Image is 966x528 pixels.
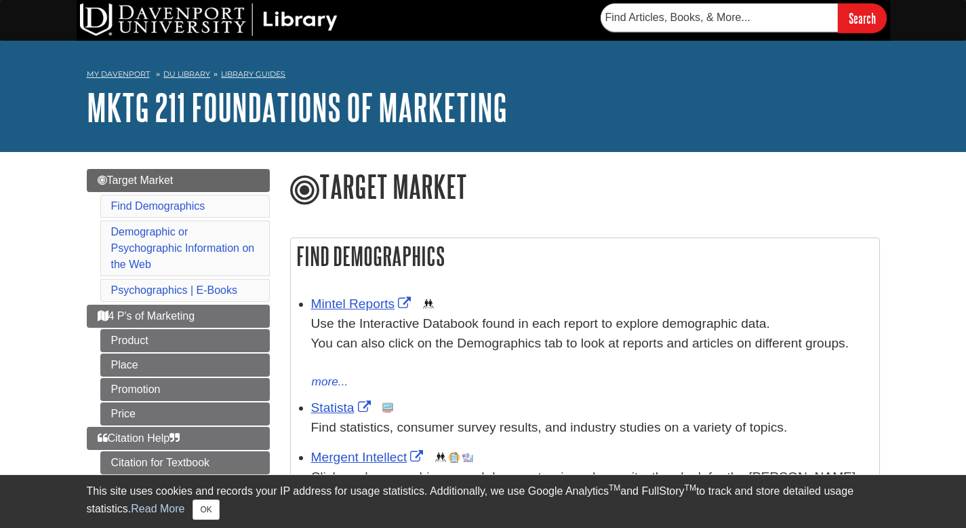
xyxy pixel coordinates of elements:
p: Find statistics, consumer survey results, and industry studies on a variety of topics. [311,418,872,438]
button: more... [311,373,349,392]
sup: TM [685,483,696,493]
span: 4 P's of Marketing [98,310,195,322]
img: DU Library [80,3,338,36]
a: Promotion [100,378,270,401]
a: Citation Help [87,427,270,450]
h1: Target Market [290,169,880,207]
a: Product [100,329,270,352]
a: Price [100,402,270,426]
a: 4 P's of Marketing [87,305,270,328]
a: Place [100,354,270,377]
a: DU Library [163,69,210,79]
img: Demographics [435,452,446,463]
div: Use the Interactive Databook found in each report to explore demographic data. You can also click... [311,314,872,373]
img: Company Information [449,452,460,463]
h2: Find Demographics [291,238,879,274]
a: Library Guides [221,69,285,79]
sup: TM [609,483,620,493]
a: Demographic or Psychographic Information on the Web [111,226,255,270]
a: My Davenport [87,69,150,80]
span: Target Market [98,174,174,186]
div: Click on demographics; search by county, zip code, or city; then look for the [PERSON_NAME] Demog... [311,468,872,507]
a: MKTG 211 Foundations of Marketing [87,86,507,128]
div: This site uses cookies and records your IP address for usage statistics. Additionally, we use Goo... [87,483,880,520]
button: Close [193,499,219,520]
span: Citation Help [98,432,180,444]
a: Target Market [87,169,270,192]
a: Find Demographics [111,200,205,212]
form: Searches DU Library's articles, books, and more [601,3,887,33]
a: Link opens in new window [311,450,427,464]
a: Link opens in new window [311,297,415,311]
img: Demographics [423,299,434,309]
a: Citation for Textbook [100,451,270,474]
img: Industry Report [462,452,473,463]
a: Read More [131,503,184,514]
a: Psychographics | E-Books [111,284,237,296]
a: Link opens in new window [311,400,374,415]
input: Search [838,3,887,33]
input: Find Articles, Books, & More... [601,3,838,32]
img: Statistics [382,402,393,413]
nav: breadcrumb [87,65,880,87]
